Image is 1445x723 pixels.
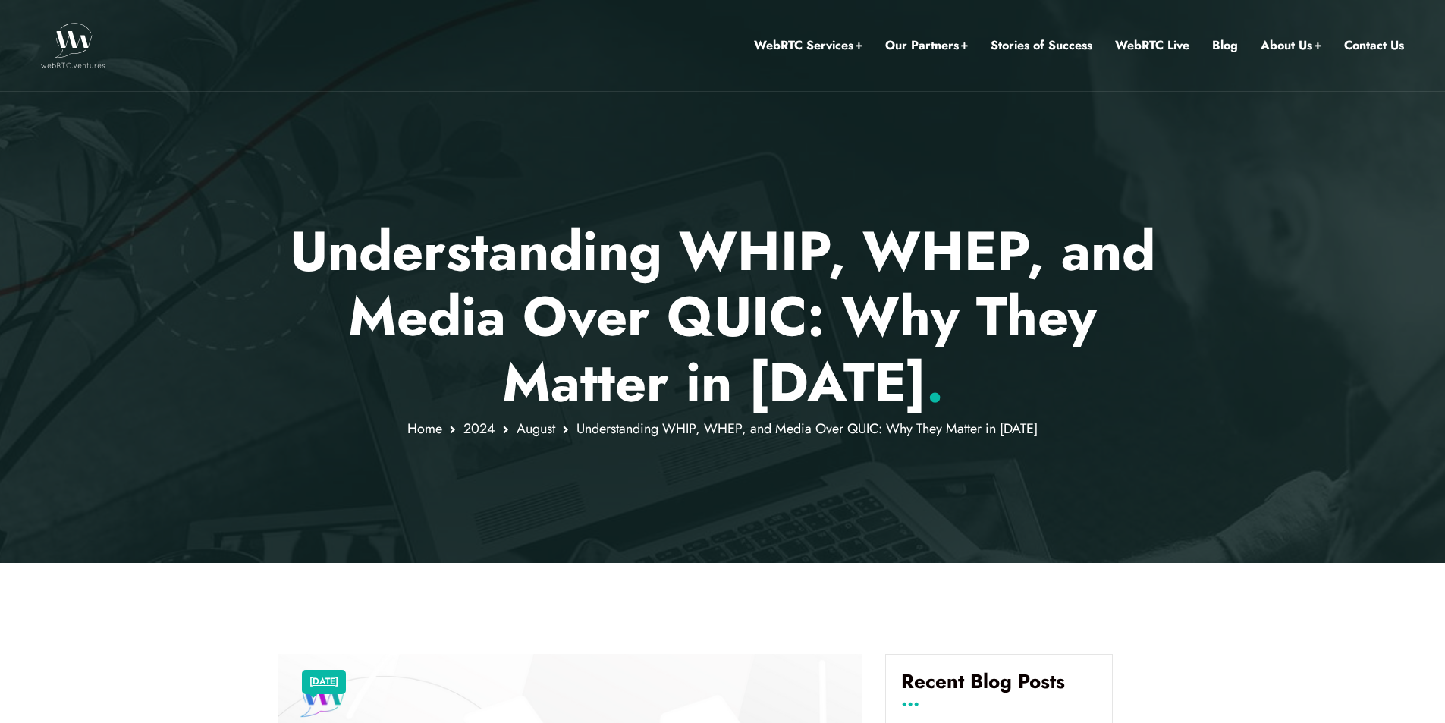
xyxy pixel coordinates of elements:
a: Our Partners [885,36,968,55]
a: Blog [1212,36,1238,55]
span: Understanding WHIP, WHEP, and Media Over QUIC: Why They Matter in [DATE] [576,419,1038,439]
a: WebRTC Live [1115,36,1189,55]
a: About Us [1261,36,1321,55]
img: WebRTC.ventures [41,23,105,68]
a: WebRTC Services [754,36,862,55]
a: Home [407,419,442,439]
p: Understanding WHIP, WHEP, and Media Over QUIC: Why They Matter in [DATE] [278,218,1167,415]
a: 2024 [463,419,495,439]
a: Contact Us [1344,36,1404,55]
a: [DATE] [309,672,338,692]
a: August [517,419,555,439]
span: . [926,343,944,422]
a: Stories of Success [991,36,1092,55]
h4: Recent Blog Posts [901,670,1097,705]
